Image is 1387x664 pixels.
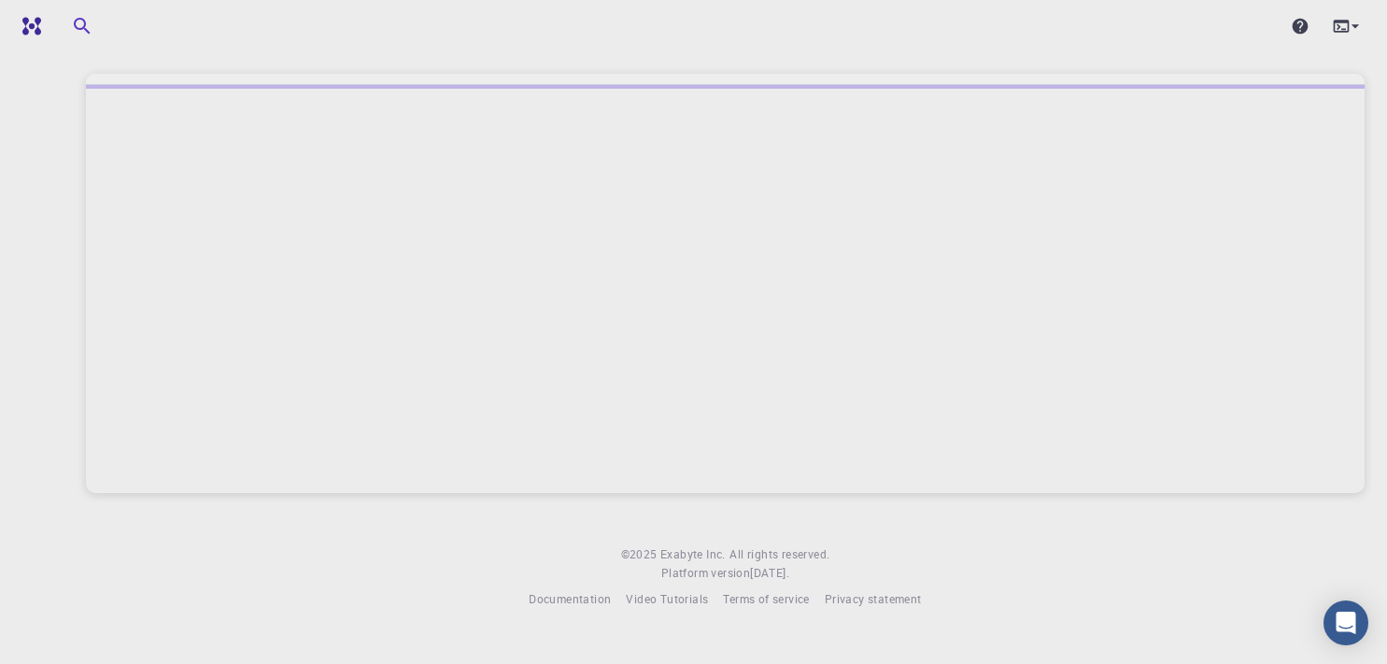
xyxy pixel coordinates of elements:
img: logo [15,17,41,35]
span: Terms of service [723,591,809,606]
span: Exabyte Inc. [660,546,726,561]
a: Privacy statement [825,590,922,609]
span: © 2025 [621,545,660,564]
a: Video Tutorials [626,590,708,609]
span: Platform version [661,564,750,583]
a: Terms of service [723,590,809,609]
span: Privacy statement [825,591,922,606]
a: [DATE]. [750,564,789,583]
div: Open Intercom Messenger [1323,600,1368,645]
a: Exabyte Inc. [660,545,726,564]
span: Video Tutorials [626,591,708,606]
span: All rights reserved. [729,545,829,564]
span: [DATE] . [750,565,789,580]
a: Documentation [529,590,611,609]
span: Documentation [529,591,611,606]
